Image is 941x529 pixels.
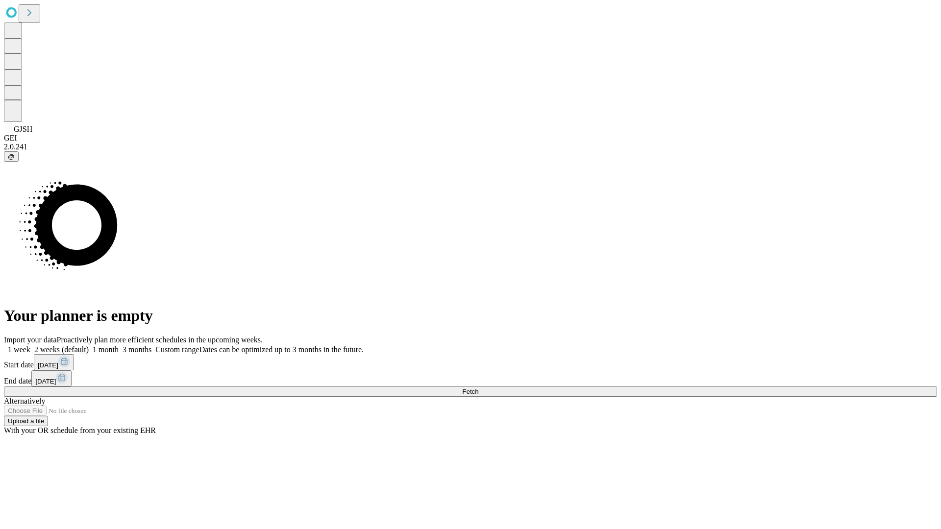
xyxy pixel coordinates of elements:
h1: Your planner is empty [4,307,937,325]
span: @ [8,153,15,160]
span: With your OR schedule from your existing EHR [4,426,156,434]
span: GJSH [14,125,32,133]
span: 1 month [93,345,119,354]
div: GEI [4,134,937,143]
span: [DATE] [38,361,58,369]
span: Dates can be optimized up to 3 months in the future. [199,345,364,354]
span: [DATE] [35,378,56,385]
span: Fetch [462,388,478,395]
button: @ [4,151,19,162]
span: Alternatively [4,397,45,405]
span: Import your data [4,336,57,344]
button: [DATE] [31,370,72,386]
span: Custom range [155,345,199,354]
span: 1 week [8,345,30,354]
button: Fetch [4,386,937,397]
span: Proactively plan more efficient schedules in the upcoming weeks. [57,336,263,344]
div: Start date [4,354,937,370]
span: 3 months [123,345,151,354]
button: Upload a file [4,416,48,426]
button: [DATE] [34,354,74,370]
div: End date [4,370,937,386]
span: 2 weeks (default) [34,345,89,354]
div: 2.0.241 [4,143,937,151]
